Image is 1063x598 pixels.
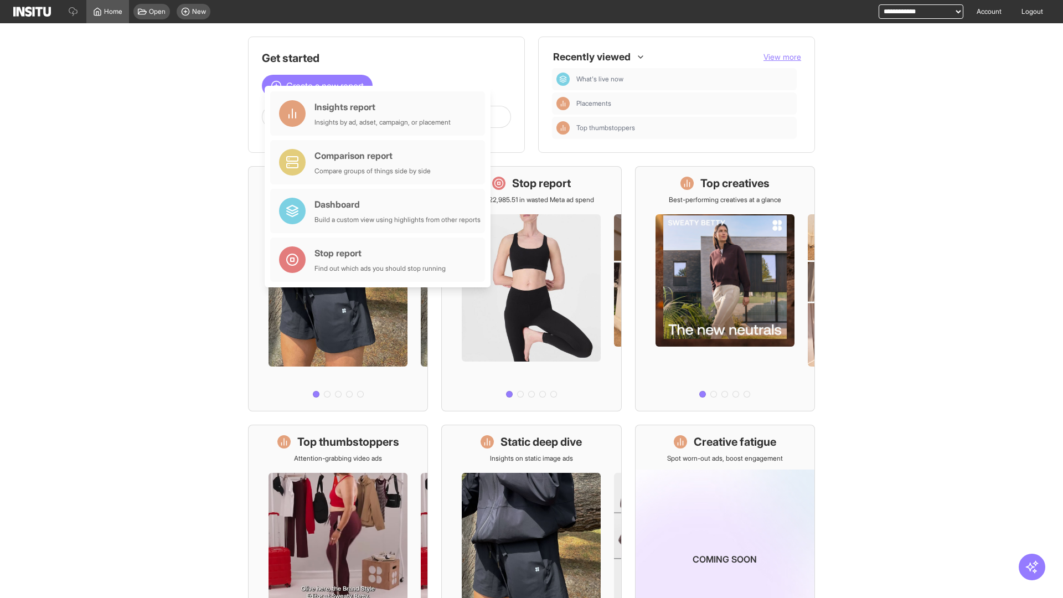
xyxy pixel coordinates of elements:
[262,75,373,97] button: Create a new report
[576,123,635,132] span: Top thumbstoppers
[576,99,792,108] span: Placements
[490,454,573,463] p: Insights on static image ads
[314,198,481,211] div: Dashboard
[576,75,623,84] span: What's live now
[512,176,571,191] h1: Stop report
[314,167,431,176] div: Compare groups of things side by side
[104,7,122,16] span: Home
[556,121,570,135] div: Insights
[556,73,570,86] div: Dashboard
[297,434,399,450] h1: Top thumbstoppers
[314,149,431,162] div: Comparison report
[192,7,206,16] span: New
[669,195,781,204] p: Best-performing creatives at a glance
[314,215,481,224] div: Build a custom view using highlights from other reports
[556,97,570,110] div: Insights
[500,434,582,450] h1: Static deep dive
[441,166,621,411] a: Stop reportSave £22,985.51 in wasted Meta ad spend
[13,7,51,17] img: Logo
[763,52,801,61] span: View more
[314,246,446,260] div: Stop report
[248,166,428,411] a: What's live nowSee all active ads instantly
[576,99,611,108] span: Placements
[314,264,446,273] div: Find out which ads you should stop running
[576,75,792,84] span: What's live now
[294,454,382,463] p: Attention-grabbing video ads
[469,195,594,204] p: Save £22,985.51 in wasted Meta ad spend
[576,123,792,132] span: Top thumbstoppers
[314,118,451,127] div: Insights by ad, adset, campaign, or placement
[763,51,801,63] button: View more
[700,176,770,191] h1: Top creatives
[635,166,815,411] a: Top creativesBest-performing creatives at a glance
[314,100,451,114] div: Insights report
[286,79,364,92] span: Create a new report
[262,50,511,66] h1: Get started
[149,7,166,16] span: Open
